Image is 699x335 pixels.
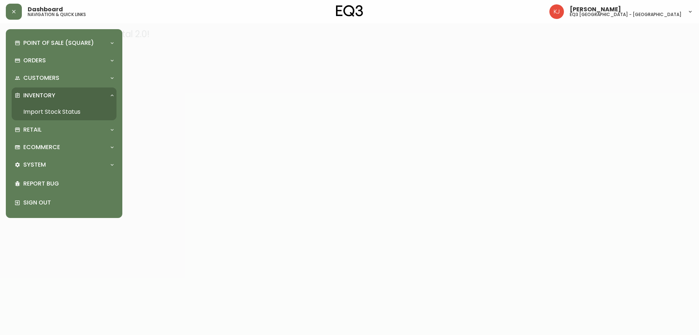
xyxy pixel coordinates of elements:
div: Customers [12,70,116,86]
span: Dashboard [28,7,63,12]
span: [PERSON_NAME] [570,7,621,12]
p: Retail [23,126,42,134]
div: Point of Sale (Square) [12,35,116,51]
div: System [12,157,116,173]
p: Inventory [23,91,55,100]
p: Report Bug [23,180,114,188]
div: Report Bug [12,174,116,193]
p: Orders [23,57,46,65]
div: Orders [12,52,116,69]
h5: navigation & quick links [28,12,86,17]
p: Customers [23,74,59,82]
img: 24a625d34e264d2520941288c4a55f8e [549,4,564,19]
p: Ecommerce [23,143,60,151]
p: System [23,161,46,169]
div: Retail [12,122,116,138]
div: Inventory [12,87,116,104]
a: Import Stock Status [12,104,116,120]
img: logo [336,5,363,17]
div: Ecommerce [12,139,116,155]
h5: eq3 [GEOGRAPHIC_DATA] - [GEOGRAPHIC_DATA] [570,12,682,17]
div: Sign Out [12,193,116,212]
p: Point of Sale (Square) [23,39,94,47]
p: Sign Out [23,199,114,207]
